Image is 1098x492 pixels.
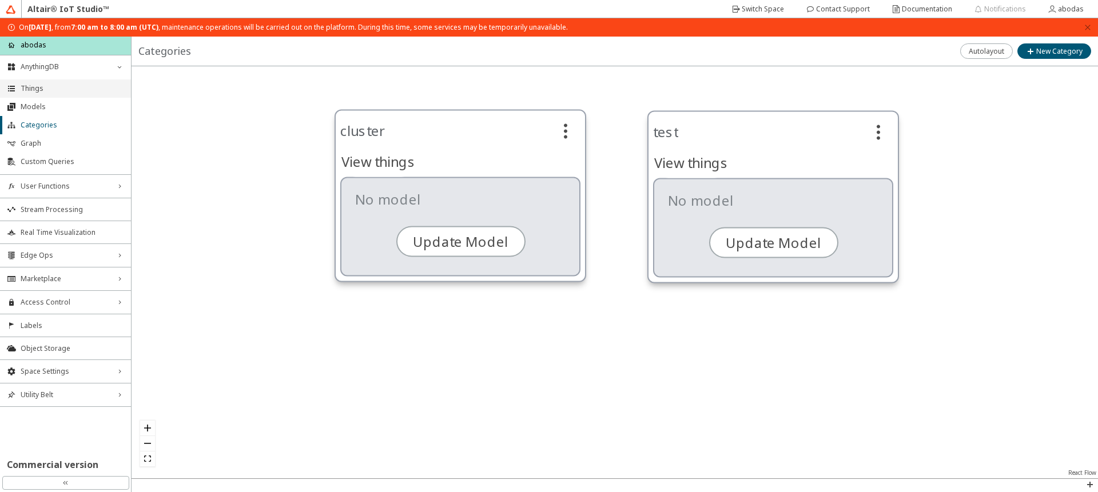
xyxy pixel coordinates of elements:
unity-typography: cluster [340,121,385,141]
button: zoom out [140,436,155,451]
button: fit view [140,451,155,467]
unity-typography: No model [668,191,733,211]
span: Models [21,102,124,111]
span: Stream Processing [21,205,124,214]
span: close [1084,24,1091,31]
span: Access Control [21,298,110,307]
span: Object Storage [21,344,124,353]
span: Utility Belt [21,390,110,399]
unity-typography: test [653,122,678,142]
span: Things [21,84,124,93]
p: abodas [21,40,46,50]
span: AnythingDB [21,62,110,71]
span: Categories [21,121,124,130]
strong: 7:00 am to 8:00 am (UTC) [71,22,158,32]
button: close [1084,23,1091,32]
span: Real Time Visualization [21,228,124,237]
span: On , from , maintenance operations will be carried out on the platform. During this time, some se... [19,23,568,32]
span: Space Settings [21,367,110,376]
button: zoom in [140,421,155,436]
span: Edge Ops [21,251,110,260]
strong: [DATE] [29,22,51,32]
unity-typography: No model [355,190,420,210]
a: React Flow [1068,469,1096,477]
span: Graph [21,139,124,148]
span: User Functions [21,182,110,191]
span: Marketplace [21,274,110,283]
span: Labels [21,321,124,330]
span: Custom Queries [21,157,124,166]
